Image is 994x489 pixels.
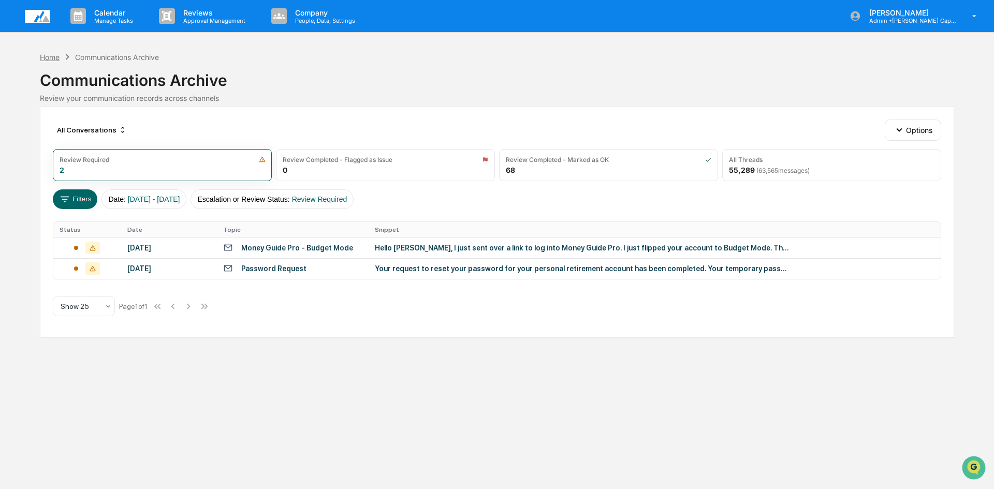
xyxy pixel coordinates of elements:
div: 🗄️ [75,131,83,140]
div: Communications Archive [40,63,954,90]
a: 🖐️Preclearance [6,126,71,145]
th: Topic [217,222,369,238]
img: icon [482,156,488,163]
span: Data Lookup [21,150,65,160]
span: Pylon [103,175,125,183]
div: Page 1 of 1 [119,302,148,310]
div: Your request to reset your password for your personal retirement account has been completed. Your... [375,264,789,273]
p: Manage Tasks [86,17,138,24]
a: 🗄️Attestations [71,126,133,145]
img: 1746055101610-c473b297-6a78-478c-a979-82029cc54cd1 [10,79,29,98]
span: [DATE] - [DATE] [128,195,180,203]
div: Password Request [241,264,306,273]
p: Reviews [175,8,251,17]
button: Date:[DATE] - [DATE] [101,189,186,209]
span: Attestations [85,130,128,141]
span: ( 63,565 messages) [756,167,810,174]
div: 55,289 [729,166,810,174]
button: Filters [53,189,98,209]
div: 🔎 [10,151,19,159]
div: 🖐️ [10,131,19,140]
iframe: Open customer support [961,455,989,483]
div: Money Guide Pro - Budget Mode [241,244,353,252]
span: Review Required [292,195,347,203]
img: logo [25,10,50,23]
p: Admin • [PERSON_NAME] Capital Management [861,17,957,24]
p: Calendar [86,8,138,17]
div: Hello [PERSON_NAME], I just sent over a link to log into Money Guide Pro. I just flipped your acc... [375,244,789,252]
p: Approval Management [175,17,251,24]
div: Review Completed - Flagged as Issue [283,156,392,164]
th: Date [121,222,217,238]
button: Start new chat [176,82,188,95]
div: We're available if you need us! [35,90,131,98]
div: Review Completed - Marked as OK [506,156,609,164]
div: 2 [60,166,64,174]
div: 68 [506,166,515,174]
div: Start new chat [35,79,170,90]
div: Review your communication records across channels [40,94,954,102]
p: How can we help? [10,22,188,38]
span: Preclearance [21,130,67,141]
a: Powered byPylon [73,175,125,183]
div: [DATE] [127,244,211,252]
div: [DATE] [127,264,211,273]
p: People, Data, Settings [287,17,360,24]
th: Status [53,222,121,238]
p: Company [287,8,360,17]
button: Options [885,120,941,140]
img: icon [259,156,266,163]
div: 0 [283,166,287,174]
button: Escalation or Review Status:Review Required [191,189,354,209]
div: All Conversations [53,122,131,138]
p: [PERSON_NAME] [861,8,957,17]
div: Home [40,53,60,62]
a: 🔎Data Lookup [6,146,69,165]
th: Snippet [369,222,941,238]
img: icon [705,156,711,163]
div: All Threads [729,156,763,164]
div: Communications Archive [75,53,159,62]
div: Review Required [60,156,109,164]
